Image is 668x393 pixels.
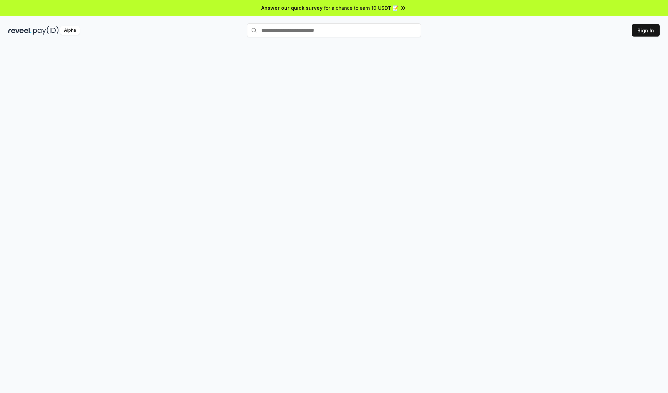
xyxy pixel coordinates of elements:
span: for a chance to earn 10 USDT 📝 [324,4,398,11]
img: reveel_dark [8,26,32,35]
div: Alpha [60,26,80,35]
button: Sign In [632,24,660,37]
img: pay_id [33,26,59,35]
span: Answer our quick survey [261,4,323,11]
